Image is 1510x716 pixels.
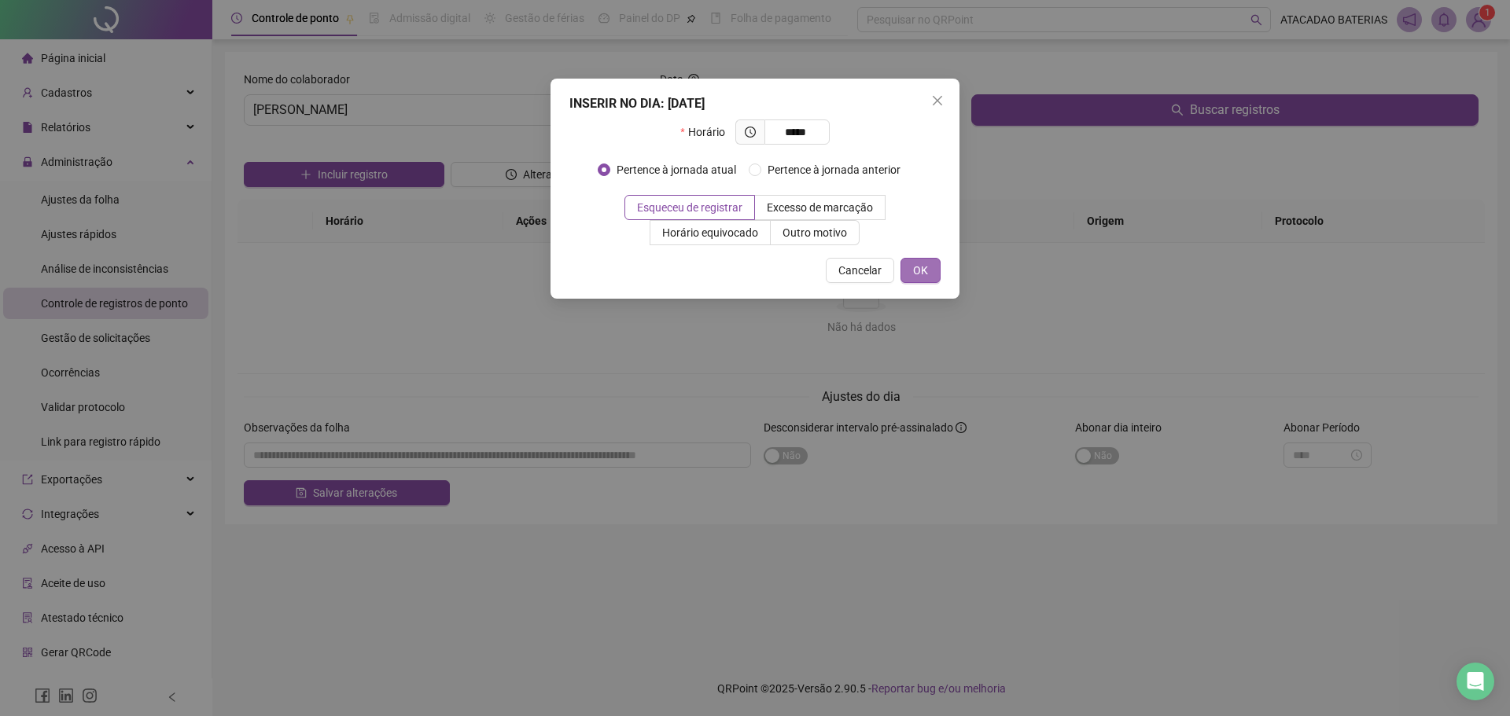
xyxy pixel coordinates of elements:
[610,161,742,178] span: Pertence à jornada atual
[761,161,907,178] span: Pertence à jornada anterior
[745,127,756,138] span: clock-circle
[783,226,847,239] span: Outro motivo
[826,258,894,283] button: Cancelar
[900,258,941,283] button: OK
[569,94,941,113] div: INSERIR NO DIA : [DATE]
[925,88,950,113] button: Close
[637,201,742,214] span: Esqueceu de registrar
[680,119,735,145] label: Horário
[662,226,758,239] span: Horário equivocado
[913,262,928,279] span: OK
[931,94,944,107] span: close
[838,262,882,279] span: Cancelar
[1457,663,1494,700] div: Open Intercom Messenger
[767,201,873,214] span: Excesso de marcação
